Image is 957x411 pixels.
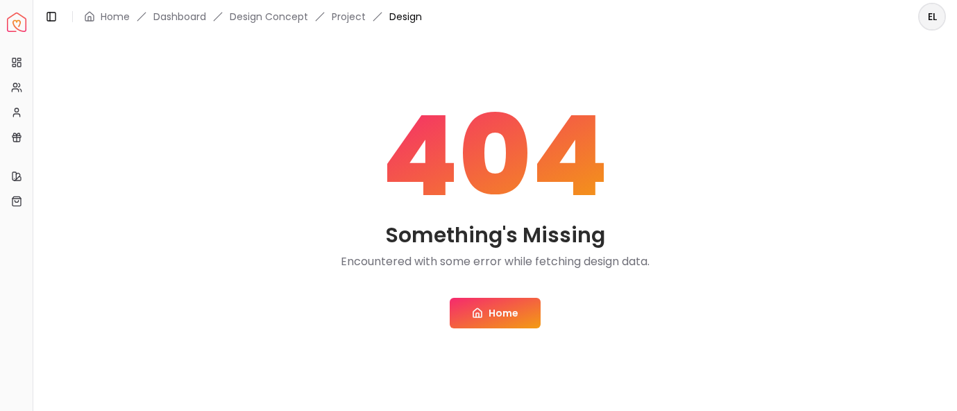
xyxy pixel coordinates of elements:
span: EL [920,4,945,29]
a: Spacejoy [7,12,26,32]
nav: breadcrumb [84,10,422,24]
a: Home [101,10,130,24]
a: Project [332,10,366,24]
h2: Something's Missing [385,223,605,248]
a: Home [450,298,541,328]
span: 404 [382,101,609,212]
button: EL [918,3,946,31]
p: Encountered with some error while fetching design data. [341,253,650,270]
img: Spacejoy Logo [7,12,26,32]
a: Dashboard [153,10,206,24]
span: Design [389,10,422,24]
li: Design Concept [230,10,308,24]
